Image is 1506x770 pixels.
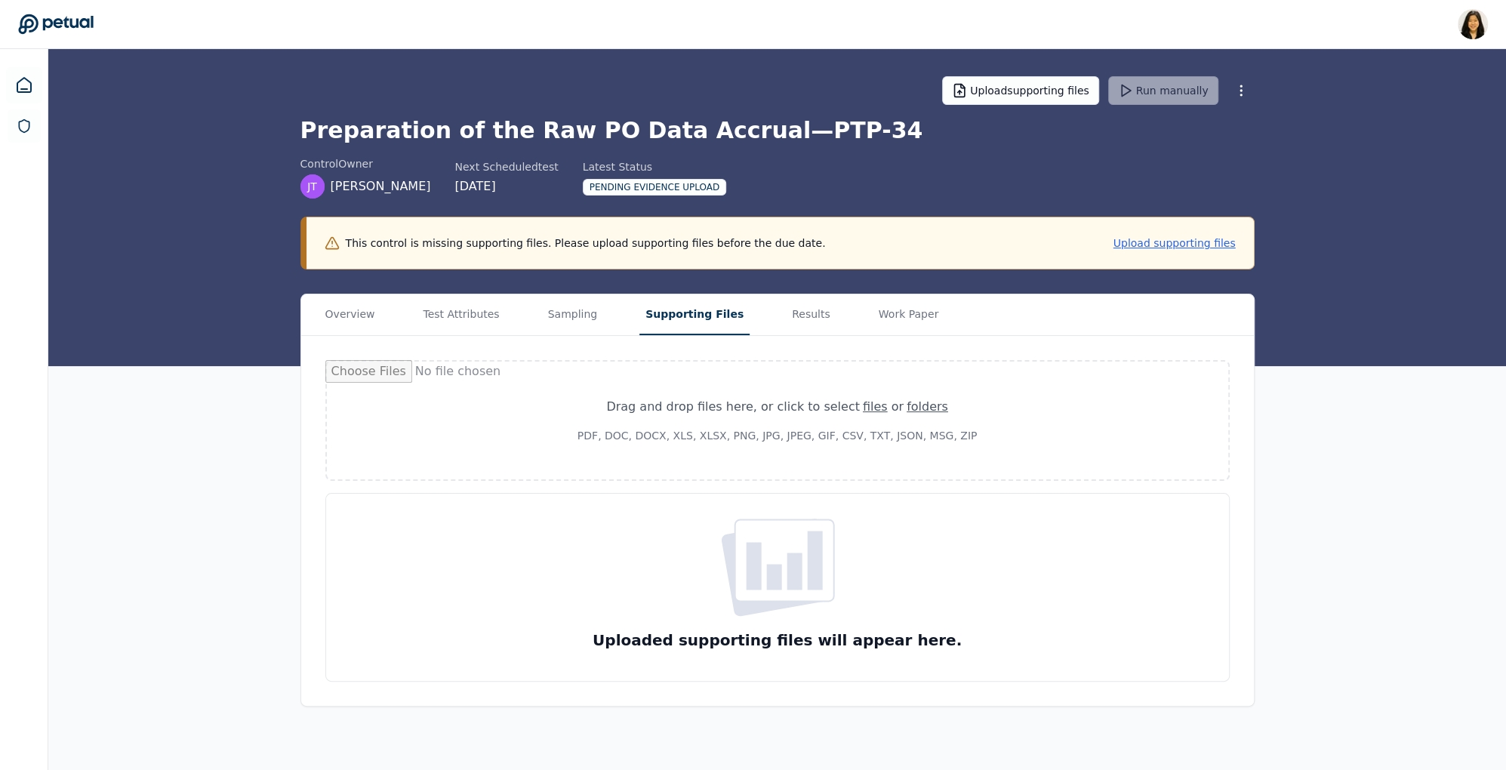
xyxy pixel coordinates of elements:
a: Go to Dashboard [18,14,94,35]
button: Run manually [1108,76,1218,105]
a: Dashboard [6,67,42,103]
span: JT [307,179,317,194]
button: Work Paper [873,294,945,335]
img: Renee Park [1458,9,1488,39]
span: [PERSON_NAME] [331,177,431,196]
button: More Options [1227,77,1255,104]
div: control Owner [300,156,431,171]
div: Pending Evidence Upload [583,179,727,196]
div: Latest Status [583,159,727,174]
h3: Uploaded supporting files will appear here. [593,630,962,651]
div: Drag and drop files here , or click to select or [577,398,978,416]
div: files [863,398,888,416]
button: Test Attributes [417,294,505,335]
p: PDF, DOC, DOCX, XLS, XLSX, PNG, JPG, JPEG, GIF, CSV, TXT, JSON, MSG, ZIP [577,428,978,443]
div: folders [907,398,948,416]
button: Sampling [542,294,604,335]
button: Upload supporting files [1113,236,1236,251]
button: Supporting Files [639,294,750,335]
a: SOC 1 Reports [8,109,41,143]
div: [DATE] [454,177,558,196]
button: Overview [319,294,381,335]
div: Next Scheduled test [454,159,558,174]
h1: Preparation of the Raw PO Data Accrual — PTP-34 [300,117,1255,144]
button: Uploadsupporting files [942,76,1099,105]
button: Results [786,294,836,335]
p: This control is missing supporting files. Please upload supporting files before the due date. [346,236,826,251]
